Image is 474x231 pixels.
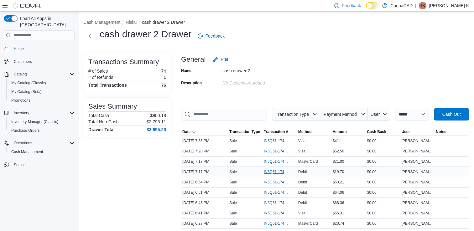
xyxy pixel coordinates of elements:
[11,89,42,94] span: My Catalog (Beta)
[11,98,30,103] span: Promotions
[14,46,24,51] span: Home
[181,199,228,207] div: [DATE] 6:45 PM
[181,80,202,85] label: Description
[88,127,115,132] h4: Drawer Total
[1,57,77,66] button: Customers
[264,178,296,186] button: IN5Q51-174107
[9,79,49,87] a: My Catalog (Classic)
[11,119,58,124] span: Inventory Manager (Classic)
[366,168,400,176] div: $0.00
[221,56,228,63] span: Edit
[366,209,400,217] div: $0.00
[14,110,29,115] span: Inventory
[9,127,75,134] span: Purchase Orders
[263,128,297,136] button: Transaction #
[401,159,433,164] span: [PERSON_NAME] K
[298,211,305,216] span: Visa
[229,190,237,195] p: Sale
[333,200,344,205] span: $68.36
[9,97,33,104] a: Promotions
[401,149,433,154] span: [PERSON_NAME] K
[195,30,227,42] a: Feedback
[164,75,166,80] p: 1
[14,141,32,146] span: Operations
[366,2,379,9] input: Dark Mode
[83,30,96,42] button: Next
[222,66,306,73] div: cash drawer 2
[181,178,228,186] div: [DATE] 6:54 PM
[11,161,30,169] a: Settings
[150,113,166,118] p: $900.18
[181,128,228,136] button: Date
[83,19,469,27] nav: An example of EuiBreadcrumbs
[333,190,344,195] span: $64.06
[366,199,400,207] div: $0.00
[401,180,433,185] span: [PERSON_NAME] K
[100,28,191,40] h1: cash drawer 2 Drawer
[229,159,237,164] p: Sale
[147,119,166,124] p: $2,795.11
[88,75,113,80] h6: # of Refunds
[264,137,296,145] button: IN5Q51-174111
[181,168,228,176] div: [DATE] 7:17 PM
[442,111,461,117] span: Cash Out
[88,119,119,124] h6: Total Non-Cash
[333,221,344,226] span: $20.74
[264,129,288,134] span: Transaction #
[11,70,29,78] button: Catalog
[264,180,289,185] span: IN5Q51-174107
[401,129,410,134] span: User
[9,88,75,95] span: My Catalog (Beta)
[229,149,237,154] p: Sale
[11,109,32,117] button: Inventory
[11,139,35,147] button: Operations
[366,189,400,196] div: $0.00
[181,209,228,217] div: [DATE] 6:41 PM
[401,211,433,216] span: [PERSON_NAME] K
[401,138,433,143] span: [PERSON_NAME] K
[436,129,446,134] span: Notes
[9,148,45,156] a: Cash Management
[211,53,231,66] button: Edit
[1,70,77,79] button: Catalog
[400,128,435,136] button: User
[264,189,296,196] button: IN5Q51-174106
[320,108,368,121] button: Payment Method
[264,199,296,207] button: IN5Q51-174105
[9,118,75,126] span: Inventory Manager (Classic)
[264,147,296,155] button: IN5Q51-174110
[229,200,237,205] p: Sale
[14,72,27,77] span: Catalog
[181,220,228,227] div: [DATE] 6:28 PM
[333,138,344,143] span: $41.11
[366,220,400,227] div: $0.00
[368,108,390,121] button: User
[229,138,237,143] p: Sale
[371,112,380,117] span: User
[1,160,77,169] button: Settings
[298,159,318,164] span: MasterCard
[264,190,289,195] span: IN5Q51-174106
[11,128,40,133] span: Purchase Orders
[181,189,228,196] div: [DATE] 6:51 PM
[88,113,109,118] h6: Total Cash
[9,127,42,134] a: Purchase Orders
[4,42,75,186] nav: Complex example
[222,78,306,85] div: No Description added
[228,128,263,136] button: Transaction Type
[9,118,61,126] a: Inventory Manager (Classic)
[229,129,260,134] span: Transaction Type
[331,128,366,136] button: Amount
[1,44,77,53] button: Home
[88,103,137,110] h3: Sales Summary
[264,169,289,174] span: IN5Q51-174108
[161,83,166,88] h4: 76
[298,221,318,226] span: MasterCard
[229,180,237,185] p: Sale
[264,149,289,154] span: IN5Q51-174110
[333,159,344,164] span: $21.00
[366,147,400,155] div: $0.00
[13,3,41,9] img: Cova
[298,138,305,143] span: Visa
[324,112,357,117] span: Payment Method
